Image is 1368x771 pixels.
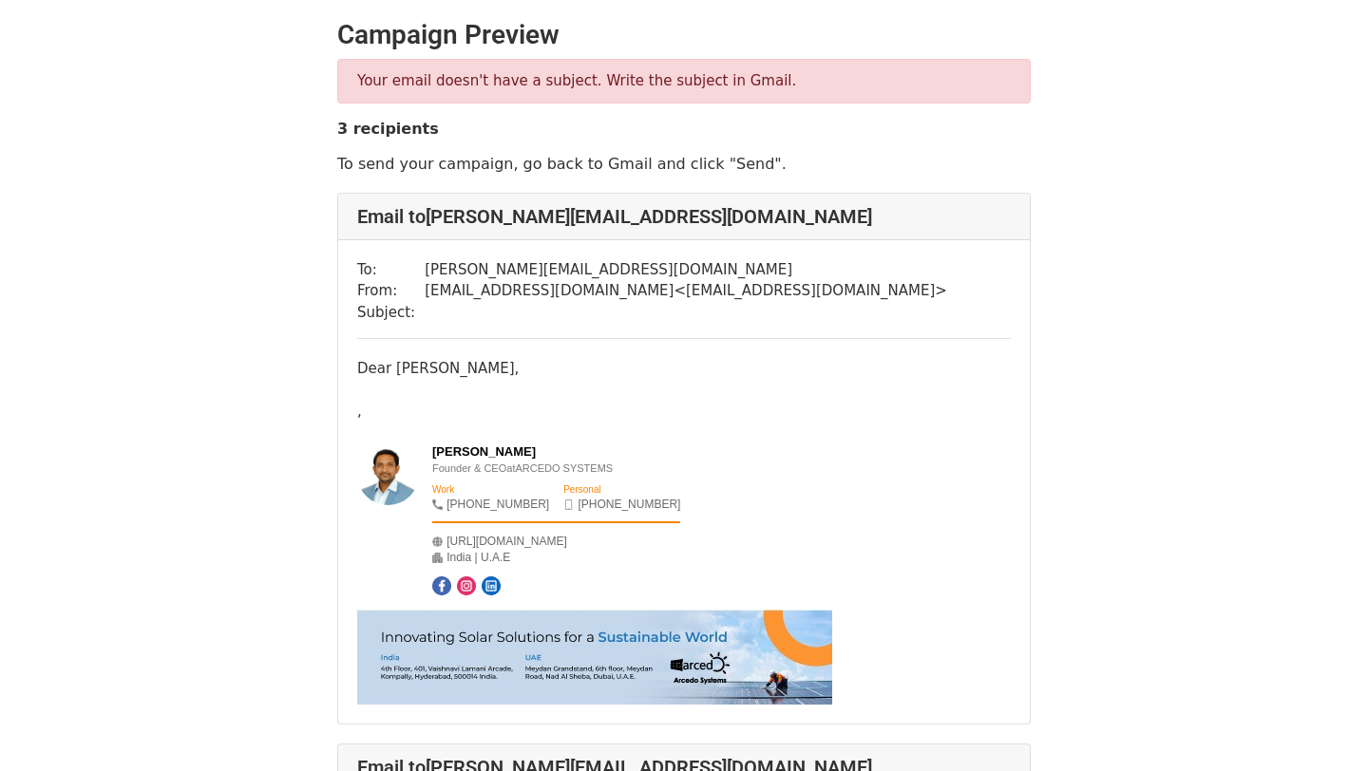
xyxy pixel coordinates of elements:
[432,462,506,474] span: Founder & CEO
[337,154,1031,174] p: To send your campaign, go back to Gmail and click "Send".
[357,610,832,705] img: banner
[357,71,1011,91] p: Your email doesn't have a subject. Write the subject in Gmail.
[446,498,549,511] a: [PHONE_NUMBER]
[357,302,425,324] td: Subject:
[578,498,680,511] a: [PHONE_NUMBER]
[425,259,947,281] td: [PERSON_NAME][EMAIL_ADDRESS][DOMAIN_NAME]
[337,120,439,138] strong: 3 recipients
[432,484,454,495] span: Work
[357,259,425,281] td: To:
[446,535,567,548] a: [URL][DOMAIN_NAME]
[515,462,613,474] span: ARCEDO SYSTEMS
[357,205,1011,228] h4: Email to [PERSON_NAME][EMAIL_ADDRESS][DOMAIN_NAME]
[357,280,425,302] td: From:
[432,444,536,459] span: [PERSON_NAME]
[563,484,600,495] span: Personal
[337,19,1031,51] h2: Campaign Preview
[357,358,1011,380] div: Dear [PERSON_NAME],
[357,443,419,505] img: logo
[357,401,1011,423] div: ,
[425,280,947,302] td: [EMAIL_ADDRESS][DOMAIN_NAME] < [EMAIL_ADDRESS][DOMAIN_NAME] >
[446,551,510,564] span: India | U.A.E
[506,462,515,474] span: at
